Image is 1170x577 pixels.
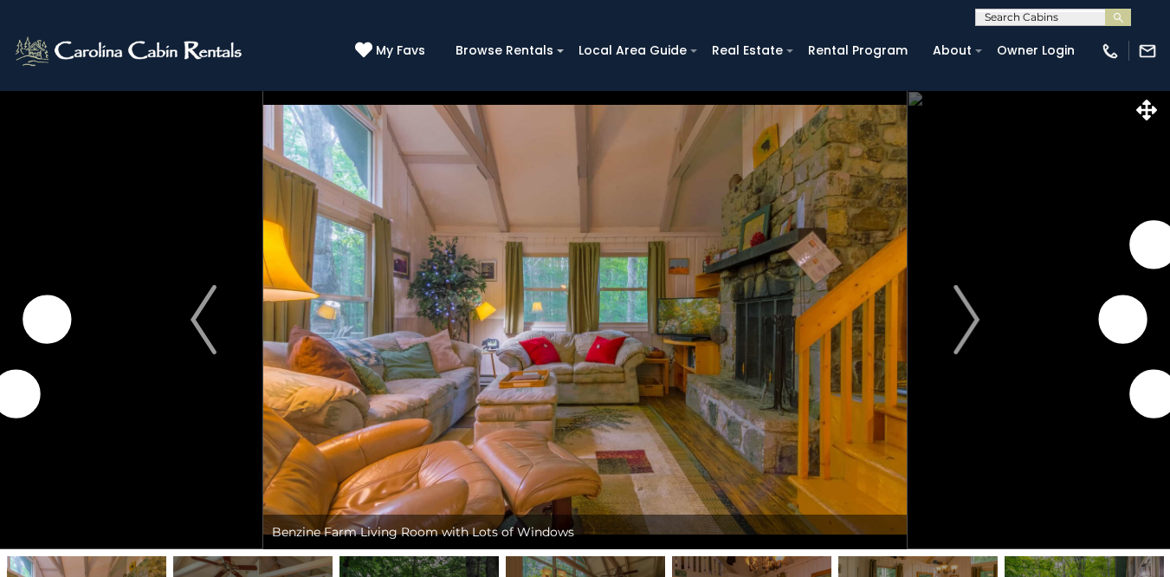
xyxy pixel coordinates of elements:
[191,285,217,354] img: arrow
[355,42,430,61] a: My Favs
[907,90,1026,549] button: Next
[376,42,425,60] span: My Favs
[924,37,980,64] a: About
[799,37,916,64] a: Rental Program
[1138,42,1157,61] img: mail-regular-white.png
[447,37,562,64] a: Browse Rentals
[1101,42,1120,61] img: phone-regular-white.png
[570,37,695,64] a: Local Area Guide
[988,37,1083,64] a: Owner Login
[13,34,247,68] img: White-1-2.png
[953,285,979,354] img: arrow
[703,37,792,64] a: Real Estate
[263,515,907,549] div: Benzine Farm Living Room with Lots of Windows
[144,90,263,549] button: Previous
